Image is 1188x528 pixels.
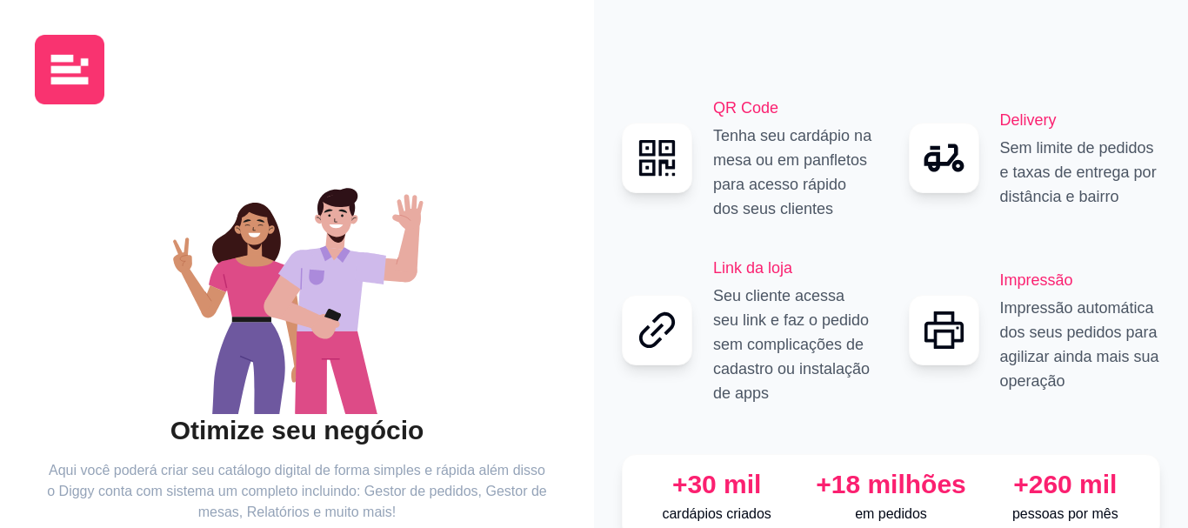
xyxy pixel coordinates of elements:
h2: Link da loja [713,256,874,280]
h2: Otimize seu negócio [47,414,548,447]
div: +30 mil [637,469,797,500]
p: Sem limite de pedidos e taxas de entrega por distância e bairro [1000,136,1161,209]
p: Impressão automática dos seus pedidos para agilizar ainda mais sua operação [1000,296,1161,393]
h2: Impressão [1000,268,1161,292]
article: Aqui você poderá criar seu catálogo digital de forma simples e rápida além disso o Diggy conta co... [47,460,548,523]
div: +260 mil [985,469,1145,500]
img: logo [35,35,104,104]
p: cardápios criados [637,504,797,525]
p: Seu cliente acessa seu link e faz o pedido sem complicações de cadastro ou instalação de apps [713,284,874,405]
p: pessoas por mês [985,504,1145,525]
h2: Delivery [1000,108,1161,132]
div: +18 milhões [811,469,971,500]
p: Tenha seu cardápio na mesa ou em panfletos para acesso rápido dos seus clientes [713,124,874,221]
div: animation [47,153,548,414]
p: em pedidos [811,504,971,525]
h2: QR Code [713,96,874,120]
